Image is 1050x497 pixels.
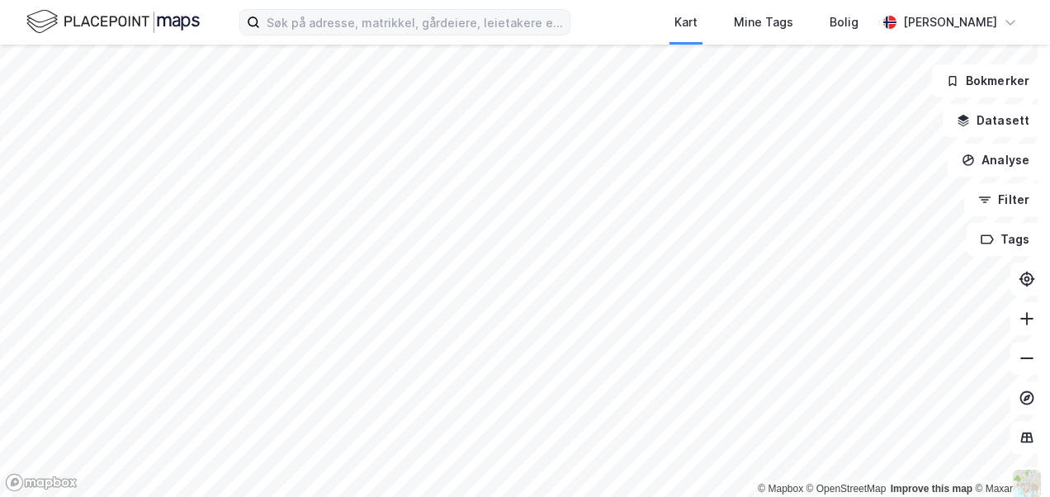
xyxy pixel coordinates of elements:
[943,104,1043,137] button: Datasett
[26,7,200,36] img: logo.f888ab2527a4732fd821a326f86c7f29.svg
[903,12,997,32] div: [PERSON_NAME]
[806,483,887,495] a: OpenStreetMap
[932,64,1043,97] button: Bokmerker
[891,483,972,495] a: Improve this map
[674,12,698,32] div: Kart
[830,12,858,32] div: Bolig
[5,473,78,492] a: Mapbox homepage
[758,483,803,495] a: Mapbox
[964,183,1043,216] button: Filter
[734,12,793,32] div: Mine Tags
[948,144,1043,177] button: Analyse
[967,223,1043,256] button: Tags
[260,10,570,35] input: Søk på adresse, matrikkel, gårdeiere, leietakere eller personer
[967,418,1050,497] iframe: Chat Widget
